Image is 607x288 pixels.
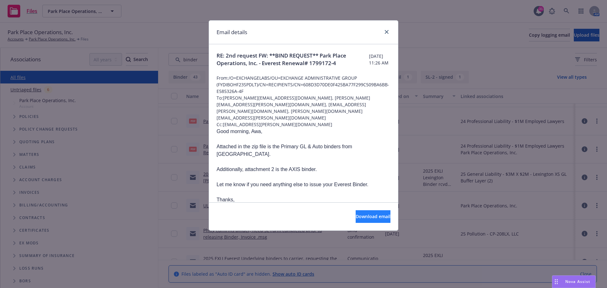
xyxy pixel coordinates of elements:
[565,279,590,284] span: Nova Assist
[383,28,390,36] a: close
[217,52,369,67] span: RE: 2nd request FW: **BIND REQUEST** Park Place Operations, Inc. - Everest Renewal# 1799172-4
[217,121,390,128] span: Cc: [EMAIL_ADDRESS][PERSON_NAME][DOMAIN_NAME]
[217,197,235,202] span: Thanks,
[356,213,390,219] span: Download email
[217,182,368,187] span: Let me know if you need anything else to issue your Everest Binder.
[217,144,352,157] span: Attached in the zip file is the Primary GL & Auto binders from [GEOGRAPHIC_DATA].
[217,28,247,36] h1: Email details
[369,53,390,66] span: [DATE] 11:26 AM
[356,210,390,223] button: Download email
[217,167,317,172] span: Additionally, attachment 2 is the AXIS binder.
[217,75,390,95] span: From: /O=EXCHANGELABS/OU=EXCHANGE ADMINISTRATIVE GROUP (FYDIBOHF23SPDLT)/CN=RECIPIENTS/CN=608D3D7...
[217,95,390,121] span: To: [PERSON_NAME][EMAIL_ADDRESS][DOMAIN_NAME], [PERSON_NAME][EMAIL_ADDRESS][PERSON_NAME][DOMAIN_N...
[552,276,560,288] div: Drag to move
[552,275,596,288] button: Nova Assist
[217,129,262,134] span: Good morning, Awa,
